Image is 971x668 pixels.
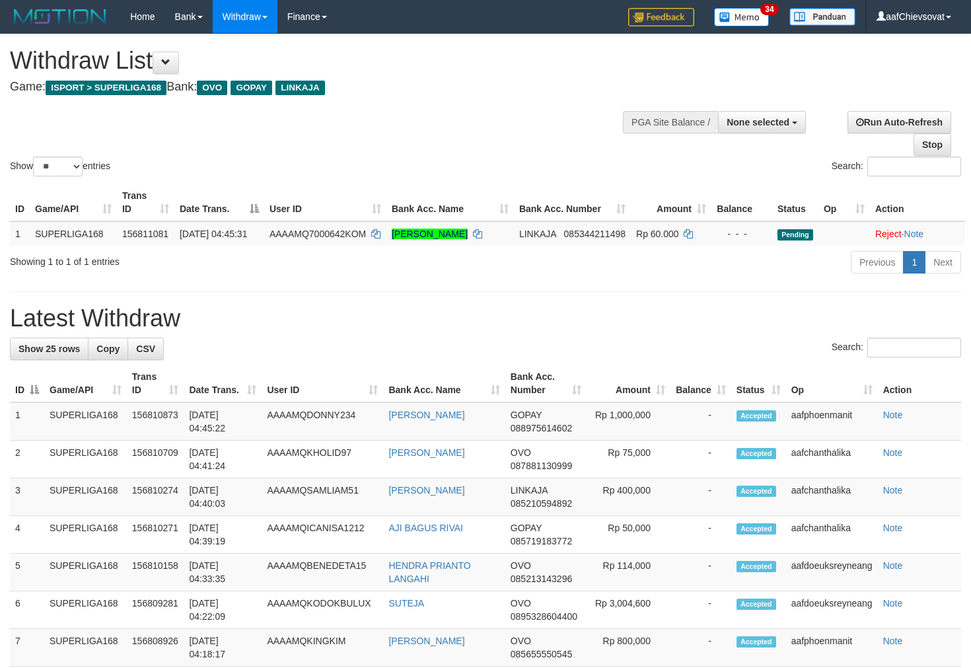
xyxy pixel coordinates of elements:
[519,229,556,239] span: LINKAJA
[262,516,383,554] td: AAAAMQICANISA1212
[10,554,44,591] td: 5
[262,365,383,402] th: User ID: activate to sort column ascending
[832,338,961,357] label: Search:
[587,441,670,478] td: Rp 75,000
[670,554,731,591] td: -
[127,441,184,478] td: 156810709
[587,629,670,667] td: Rp 800,000
[511,649,572,659] span: Copy 085655550545 to clipboard
[786,478,878,516] td: aafchanthalika
[10,7,110,26] img: MOTION_logo.png
[636,229,679,239] span: Rp 60.000
[30,184,117,221] th: Game/API: activate to sort column ascending
[870,221,965,246] td: ·
[772,184,818,221] th: Status
[10,48,634,74] h1: Withdraw List
[511,574,572,584] span: Copy 085213143296 to clipboard
[670,365,731,402] th: Balance: activate to sort column ascending
[10,250,395,268] div: Showing 1 to 1 of 1 entries
[847,111,951,133] a: Run Auto-Refresh
[867,157,961,176] input: Search:
[505,365,587,402] th: Bank Acc. Number: activate to sort column ascending
[587,516,670,554] td: Rp 50,000
[883,410,903,420] a: Note
[262,441,383,478] td: AAAAMQKHOLID97
[511,611,577,622] span: Copy 0895328604400 to clipboard
[127,402,184,441] td: 156810873
[818,184,870,221] th: Op: activate to sort column ascending
[184,478,262,516] td: [DATE] 04:40:03
[670,441,731,478] td: -
[914,133,951,156] a: Stop
[383,365,505,402] th: Bank Acc. Name: activate to sort column ascending
[670,478,731,516] td: -
[44,516,127,554] td: SUPERLIGA168
[587,591,670,629] td: Rp 3,004,600
[832,157,961,176] label: Search:
[127,591,184,629] td: 156809281
[883,560,903,571] a: Note
[514,184,631,221] th: Bank Acc. Number: activate to sort column ascending
[44,402,127,441] td: SUPERLIGA168
[388,485,464,496] a: [PERSON_NAME]
[10,402,44,441] td: 1
[670,629,731,667] td: -
[511,447,531,458] span: OVO
[737,599,776,610] span: Accepted
[264,184,386,221] th: User ID: activate to sort column ascending
[587,402,670,441] td: Rp 1,000,000
[184,365,262,402] th: Date Trans.: activate to sort column ascending
[184,402,262,441] td: [DATE] 04:45:22
[727,117,789,128] span: None selected
[10,184,30,221] th: ID
[231,81,272,95] span: GOPAY
[786,365,878,402] th: Op: activate to sort column ascending
[587,554,670,591] td: Rp 114,000
[388,410,464,420] a: [PERSON_NAME]
[511,560,531,571] span: OVO
[789,8,855,26] img: panduan.png
[904,229,924,239] a: Note
[883,598,903,609] a: Note
[184,516,262,554] td: [DATE] 04:39:19
[511,410,542,420] span: GOPAY
[262,629,383,667] td: AAAAMQKINGKIM
[10,157,110,176] label: Show entries
[262,554,383,591] td: AAAAMQBENEDETA15
[737,523,776,535] span: Accepted
[737,636,776,648] span: Accepted
[392,229,468,239] a: [PERSON_NAME]
[883,523,903,533] a: Note
[262,402,383,441] td: AAAAMQDONNY234
[184,591,262,629] td: [DATE] 04:22:09
[786,629,878,667] td: aafphoenmanit
[867,338,961,357] input: Search:
[388,598,424,609] a: SUTEJA
[44,441,127,478] td: SUPERLIGA168
[903,251,925,274] a: 1
[714,8,770,26] img: Button%20Memo.svg
[30,221,117,246] td: SUPERLIGA168
[10,305,961,332] h1: Latest Withdraw
[737,486,776,497] span: Accepted
[564,229,626,239] span: Copy 085344211498 to clipboard
[388,560,470,584] a: HENDRA PRIANTO LANGAHI
[270,229,366,239] span: AAAAMQ7000642KOM
[786,591,878,629] td: aafdoeuksreyneang
[127,338,164,360] a: CSV
[511,423,572,433] span: Copy 088975614602 to clipboard
[96,344,120,354] span: Copy
[587,478,670,516] td: Rp 400,000
[883,485,903,496] a: Note
[197,81,227,95] span: OVO
[10,478,44,516] td: 3
[760,3,778,15] span: 34
[262,591,383,629] td: AAAAMQKODOKBULUX
[10,591,44,629] td: 6
[117,184,174,221] th: Trans ID: activate to sort column ascending
[786,516,878,554] td: aafchanthalika
[786,402,878,441] td: aafphoenmanit
[88,338,128,360] a: Copy
[275,81,325,95] span: LINKAJA
[786,441,878,478] td: aafchanthalika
